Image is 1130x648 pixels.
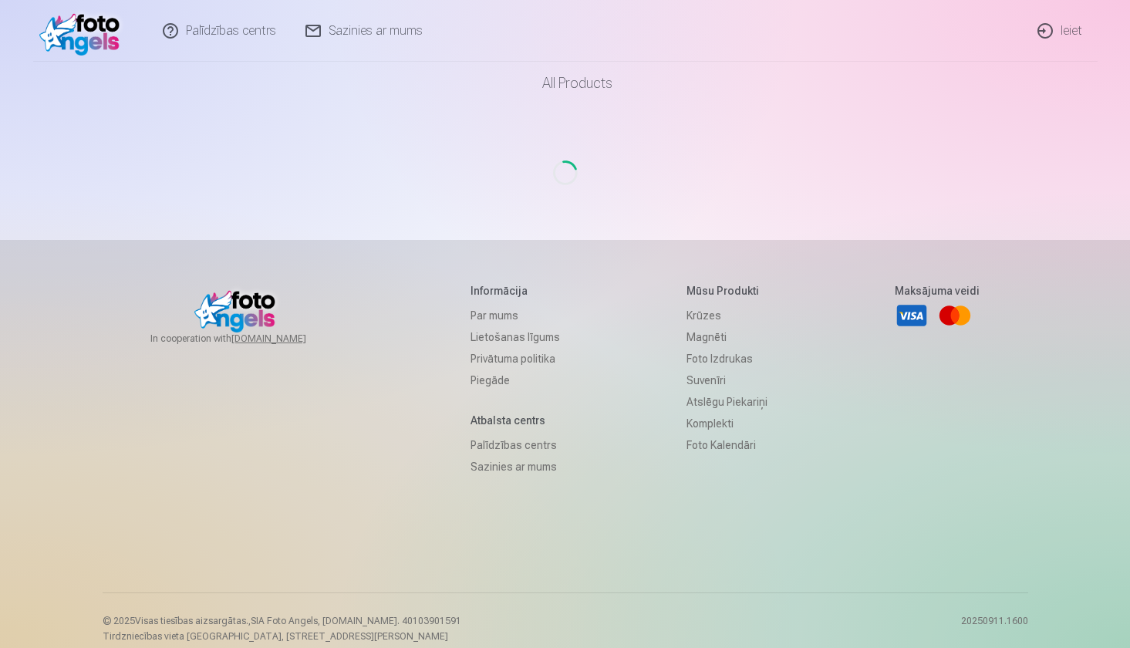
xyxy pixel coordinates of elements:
[471,348,560,370] a: Privātuma politika
[471,413,560,428] h5: Atbalsta centrs
[686,434,767,456] a: Foto kalendāri
[686,391,767,413] a: Atslēgu piekariņi
[471,434,560,456] a: Palīdzības centrs
[895,283,980,299] h5: Maksājuma veidi
[471,305,560,326] a: Par mums
[251,616,461,626] span: SIA Foto Angels, [DOMAIN_NAME]. 40103901591
[231,332,343,345] a: [DOMAIN_NAME]
[686,370,767,391] a: Suvenīri
[686,326,767,348] a: Magnēti
[471,370,560,391] a: Piegāde
[895,299,929,332] a: Visa
[103,630,461,643] p: Tirdzniecības vieta [GEOGRAPHIC_DATA], [STREET_ADDRESS][PERSON_NAME]
[39,6,128,56] img: /v1
[686,305,767,326] a: Krūzes
[471,456,560,478] a: Sazinies ar mums
[938,299,972,332] a: Mastercard
[103,615,461,627] p: © 2025 Visas tiesības aizsargātas. ,
[686,413,767,434] a: Komplekti
[686,283,767,299] h5: Mūsu produkti
[150,332,343,345] span: In cooperation with
[471,326,560,348] a: Lietošanas līgums
[961,615,1028,643] p: 20250911.1600
[499,62,631,105] a: All products
[471,283,560,299] h5: Informācija
[686,348,767,370] a: Foto izdrukas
